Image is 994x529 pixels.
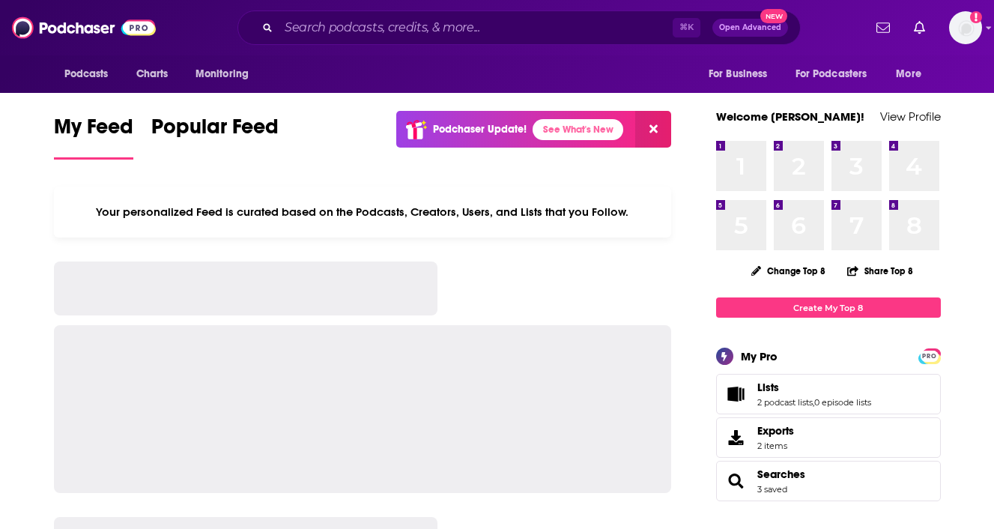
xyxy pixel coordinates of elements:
a: Create My Top 8 [716,297,941,318]
span: Exports [721,427,751,448]
span: ⌘ K [673,18,700,37]
span: More [896,64,921,85]
span: Charts [136,64,169,85]
div: Your personalized Feed is curated based on the Podcasts, Creators, Users, and Lists that you Follow. [54,187,672,238]
span: Exports [757,424,794,438]
span: Lists [716,374,941,414]
button: open menu [54,60,128,88]
a: PRO [921,350,939,361]
button: open menu [185,60,268,88]
a: Popular Feed [151,114,279,160]
span: Monitoring [196,64,249,85]
a: 3 saved [757,484,787,495]
img: Podchaser - Follow, Share and Rate Podcasts [12,13,156,42]
button: Open AdvancedNew [712,19,788,37]
button: Show profile menu [949,11,982,44]
a: See What's New [533,119,623,140]
span: For Podcasters [795,64,867,85]
span: PRO [921,351,939,362]
svg: Add a profile image [970,11,982,23]
a: Lists [721,384,751,405]
button: open menu [786,60,889,88]
button: open menu [885,60,940,88]
a: Show notifications dropdown [870,15,896,40]
span: Logged in as aridings [949,11,982,44]
input: Search podcasts, credits, & more... [279,16,673,40]
span: New [760,9,787,23]
img: User Profile [949,11,982,44]
a: Welcome [PERSON_NAME]! [716,109,864,124]
button: open menu [698,60,787,88]
div: My Pro [741,349,778,363]
span: Searches [716,461,941,501]
a: Charts [127,60,178,88]
div: Search podcasts, credits, & more... [237,10,801,45]
span: Podcasts [64,64,109,85]
span: Popular Feed [151,114,279,148]
span: 2 items [757,441,794,451]
button: Change Top 8 [742,262,835,280]
a: My Feed [54,114,133,160]
a: 2 podcast lists [757,397,813,408]
button: Share Top 8 [846,256,914,285]
p: Podchaser Update! [433,123,527,136]
a: Show notifications dropdown [908,15,931,40]
span: For Business [709,64,768,85]
a: 0 episode lists [814,397,871,408]
a: Exports [716,417,941,458]
span: My Feed [54,114,133,148]
a: Searches [721,471,751,492]
span: , [813,397,814,408]
a: View Profile [880,109,941,124]
span: Open Advanced [719,24,781,31]
span: Lists [757,381,779,394]
a: Lists [757,381,871,394]
a: Searches [757,468,805,481]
